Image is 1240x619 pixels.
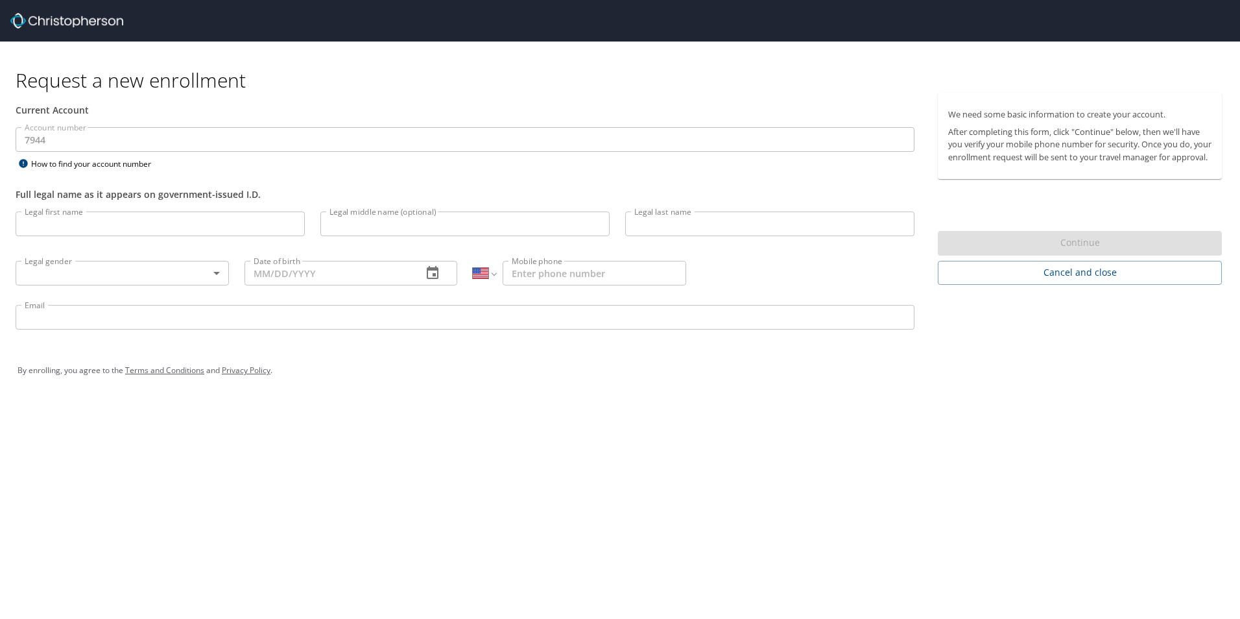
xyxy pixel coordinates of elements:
[948,265,1211,281] span: Cancel and close
[16,67,1232,93] h1: Request a new enrollment
[16,103,914,117] div: Current Account
[948,108,1211,121] p: We need some basic information to create your account.
[18,354,1222,387] div: By enrolling, you agree to the and .
[244,261,412,285] input: MM/DD/YYYY
[16,156,178,172] div: How to find your account number
[125,365,204,376] a: Terms and Conditions
[16,261,229,285] div: ​
[503,261,686,285] input: Enter phone number
[938,261,1222,285] button: Cancel and close
[948,126,1211,164] p: After completing this form, click "Continue" below, then we'll have you verify your mobile phone ...
[222,365,270,376] a: Privacy Policy
[16,188,914,201] div: Full legal name as it appears on government-issued I.D.
[10,13,123,29] img: cbt logo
